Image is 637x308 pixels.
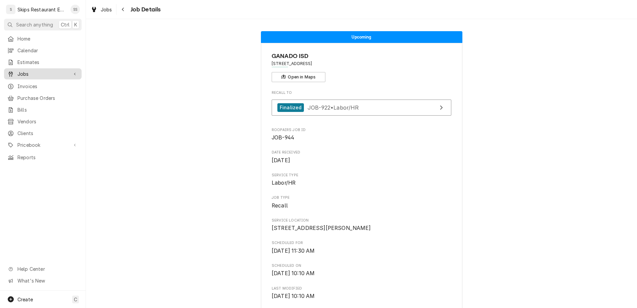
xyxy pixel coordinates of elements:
div: Scheduled On [272,263,451,278]
span: Recall [272,202,288,209]
span: [DATE] 11:30 AM [272,248,315,254]
span: [STREET_ADDRESS][PERSON_NAME] [272,225,371,231]
span: Jobs [17,70,68,77]
a: Reports [4,152,82,163]
div: Shan Skipper's Avatar [71,5,80,14]
span: Reports [17,154,78,161]
button: Navigate back [118,4,129,15]
span: Home [17,35,78,42]
span: C [74,296,77,303]
div: Date Received [272,150,451,164]
span: Job Type [272,195,451,200]
span: K [74,21,77,28]
div: SS [71,5,80,14]
span: Last Modified [272,292,451,300]
span: Roopairs Job ID [272,127,451,133]
span: Help Center [17,265,78,272]
span: Jobs [101,6,112,13]
span: Calendar [17,47,78,54]
span: JOB-922 • Labor/HR [308,104,359,111]
span: Ctrl [61,21,70,28]
span: Date Received [272,150,451,155]
span: Labor/HR [272,180,295,186]
div: Job Type [272,195,451,209]
a: Go to Help Center [4,263,82,274]
div: Last Modified [272,286,451,300]
span: Job Type [272,202,451,210]
a: Go to Pricebook [4,139,82,150]
a: Jobs [88,4,115,15]
span: Pricebook [17,141,68,148]
div: Status [261,31,462,43]
a: Estimates [4,57,82,68]
div: Service Type [272,173,451,187]
span: [DATE] 10:10 AM [272,293,315,299]
a: Home [4,33,82,44]
a: View Job [272,100,451,116]
span: Service Location [272,224,451,232]
span: JOB-944 [272,134,294,141]
a: Go to Jobs [4,68,82,79]
div: Finalized [277,103,304,112]
div: Roopairs Job ID [272,127,451,142]
span: Address [272,61,451,67]
a: Invoices [4,81,82,92]
span: Job Details [129,5,161,14]
div: S [6,5,15,14]
span: Recall To [272,90,451,96]
div: Client Information [272,52,451,82]
span: Purchase Orders [17,95,78,102]
span: Estimates [17,59,78,66]
a: Calendar [4,45,82,56]
span: Service Location [272,218,451,223]
span: Invoices [17,83,78,90]
div: Skips Restaurant Equipment [17,6,67,13]
div: Scheduled For [272,240,451,255]
span: Service Type [272,173,451,178]
button: Open in Maps [272,72,325,82]
span: Scheduled On [272,269,451,278]
a: Go to What's New [4,275,82,286]
a: Purchase Orders [4,93,82,104]
span: Date Received [272,157,451,165]
span: Search anything [16,21,53,28]
a: Clients [4,128,82,139]
button: Search anythingCtrlK [4,19,82,30]
span: [DATE] [272,157,290,164]
span: What's New [17,277,78,284]
span: Roopairs Job ID [272,134,451,142]
a: Vendors [4,116,82,127]
span: [DATE] 10:10 AM [272,270,315,276]
div: Recall To [272,90,451,119]
span: Clients [17,130,78,137]
span: Scheduled For [272,247,451,255]
a: Bills [4,104,82,115]
span: Upcoming [352,35,371,39]
div: Service Location [272,218,451,232]
span: Name [272,52,451,61]
span: Service Type [272,179,451,187]
span: Scheduled On [272,263,451,268]
span: Vendors [17,118,78,125]
span: Scheduled For [272,240,451,246]
span: Bills [17,106,78,113]
span: Create [17,297,33,302]
span: Last Modified [272,286,451,291]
